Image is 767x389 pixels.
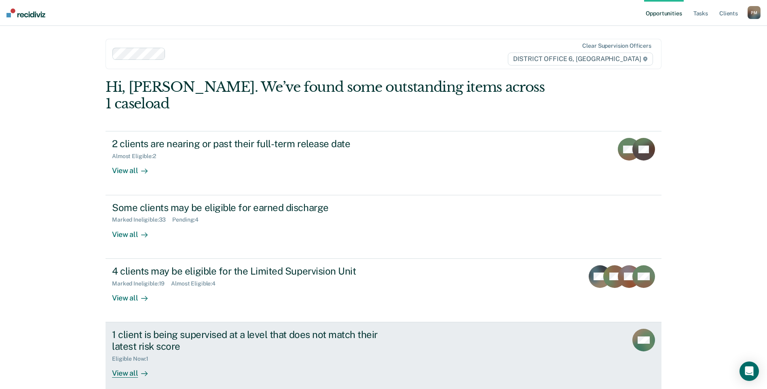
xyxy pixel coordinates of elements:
div: View all [112,160,157,175]
div: View all [112,362,157,378]
img: Recidiviz [6,8,45,17]
div: Eligible Now : 1 [112,355,155,362]
div: Pending : 4 [172,216,205,223]
div: Open Intercom Messenger [740,362,759,381]
div: 4 clients may be eligible for the Limited Supervision Unit [112,265,396,277]
a: 2 clients are nearing or past their full-term release dateAlmost Eligible:2View all [106,131,661,195]
a: Some clients may be eligible for earned dischargeMarked Ineligible:33Pending:4View all [106,195,661,259]
div: 2 clients are nearing or past their full-term release date [112,138,396,150]
div: View all [112,223,157,239]
div: View all [112,287,157,302]
div: Marked Ineligible : 19 [112,280,171,287]
div: 1 client is being supervised at a level that does not match their latest risk score [112,329,396,352]
div: Some clients may be eligible for earned discharge [112,202,396,214]
span: DISTRICT OFFICE 6, [GEOGRAPHIC_DATA] [508,53,653,66]
div: Almost Eligible : 2 [112,153,163,160]
div: Almost Eligible : 4 [171,280,222,287]
div: Hi, [PERSON_NAME]. We’ve found some outstanding items across 1 caseload [106,79,550,112]
a: 4 clients may be eligible for the Limited Supervision UnitMarked Ineligible:19Almost Eligible:4Vi... [106,259,661,322]
div: Marked Ineligible : 33 [112,216,172,223]
div: Clear supervision officers [582,42,651,49]
div: P M [748,6,761,19]
button: PM [748,6,761,19]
